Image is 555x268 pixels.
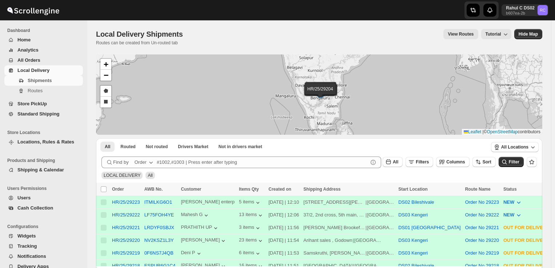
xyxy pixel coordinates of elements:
span: Notifications [17,253,46,259]
a: Draw a polygon [100,86,111,97]
span: All [393,159,398,165]
span: Sort [483,159,491,165]
span: AWB No. [144,187,163,192]
span: Store Locations [7,130,84,135]
button: All Orders [4,55,83,65]
button: NEW [499,209,527,221]
button: 23 items [239,237,264,244]
button: ITMILKG6O1 [144,199,172,205]
button: Claimable [173,142,212,152]
button: Map action label [514,29,542,39]
button: HR/25/29222 [112,212,140,218]
a: Zoom out [100,70,111,81]
button: Cash Collection [4,203,83,213]
button: Sort [472,157,496,167]
div: | [303,237,394,244]
span: Filters [416,159,429,165]
button: Routed [116,142,140,152]
div: Order [135,159,147,166]
button: HR/25/29219 [112,250,140,256]
span: Shipping & Calendar [17,167,64,172]
a: Zoom in [100,59,111,70]
span: All Orders [17,57,40,63]
div: [GEOGRAPHIC_DATA] [367,199,394,206]
button: [PERSON_NAME] [181,237,227,244]
button: All Locations [491,142,539,152]
span: Routes [28,88,43,93]
span: Drivers Market [178,144,208,150]
a: Draw a rectangle [100,97,111,107]
img: Marker [315,88,326,96]
button: Tutorial [481,29,511,39]
span: Filter [509,159,519,165]
a: Leaflet [464,129,481,134]
div: 3 items [239,224,261,232]
button: NV2KSZ1L3Y [144,237,174,243]
div: [GEOGRAPHIC_DATA] [367,224,394,231]
div: [GEOGRAPHIC_DATA] [367,211,394,219]
span: | [483,129,484,134]
span: Rahul C DS02 [538,5,548,15]
div: [PERSON_NAME] Brookefield [303,224,365,231]
span: Tracking [17,243,37,249]
span: All [148,173,152,178]
button: Order No 29223 [465,199,499,205]
span: Tutorial [486,32,501,37]
p: Rahul C DS02 [506,5,535,11]
span: LOCAL DELIVERY [104,173,140,178]
button: 13 items [239,212,264,219]
button: Widgets [4,231,83,241]
button: 5 items [239,199,261,206]
button: Columns [436,157,469,167]
span: Store PickUp [17,101,47,106]
input: #1002,#1003 | Press enter after typing [157,157,368,168]
button: NEW [499,196,527,208]
button: Mahesh G [181,212,210,219]
span: View Routes [448,31,474,37]
span: Created on [268,187,291,192]
span: Shipments [28,78,52,83]
div: [STREET_ADDRESS][PERSON_NAME] [303,199,365,206]
span: OUT FOR DELIVERY [503,225,550,230]
button: [PERSON_NAME] enterpr... [181,199,235,206]
button: HR/25/29221 [112,225,140,230]
button: Order No 29220 [465,237,499,243]
div: HR/25/29223 [112,199,140,205]
span: Analytics [17,47,39,53]
span: NEW [503,199,514,205]
span: Shipping Address [303,187,340,192]
div: [DATE] | 12:10 [268,199,299,206]
span: Users Permissions [7,186,84,191]
button: Routes [4,86,83,96]
span: Find by [113,159,129,166]
img: Marker [316,88,327,96]
span: Local Delivery [17,68,49,73]
span: All Locations [501,144,528,150]
div: | [303,224,394,231]
div: [DATE] | 11:54 [268,237,299,244]
span: Customer [181,187,201,192]
img: Marker [315,89,326,97]
img: Marker [314,90,325,98]
span: Not routed [146,144,168,150]
button: Home [4,35,83,45]
button: DS01 [GEOGRAPHIC_DATA] [398,225,460,230]
a: OpenStreetMap [487,129,518,134]
button: Filters [406,157,433,167]
button: Shipping & Calendar [4,165,83,175]
div: Samskruthi, [PERSON_NAME], Lingadeeranahalli, [GEOGRAPHIC_DATA], [GEOGRAPHIC_DATA], [GEOGRAPHIC_D... [303,249,365,257]
span: NEW [503,212,514,218]
button: 0F6NS7J4QB [144,250,173,256]
span: Cash Collection [17,205,53,211]
p: Routes can be created from Un-routed tab [96,40,186,46]
span: OUT FOR DELIVERY [503,237,550,243]
button: view route [443,29,478,39]
span: Local Delivery Shipments [96,30,183,38]
span: Widgets [17,233,36,239]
